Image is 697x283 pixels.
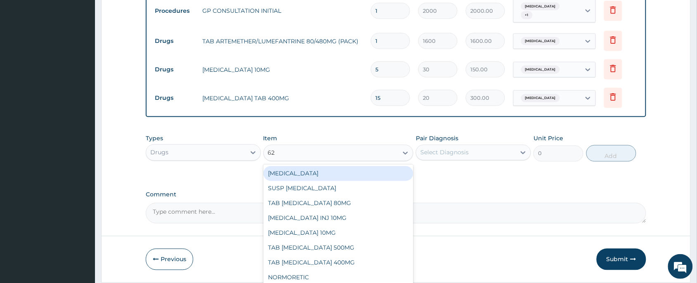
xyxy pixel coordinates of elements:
[15,41,33,62] img: d_794563401_company_1708531726252_794563401
[150,149,168,157] div: Drugs
[198,33,367,50] td: TAB ARTEMETHER/LUMEFANTRINE 80/480MG (PACK)
[263,134,277,143] label: Item
[135,4,155,24] div: Minimize live chat window
[198,90,367,106] td: [MEDICAL_DATA] TAB 400MG
[48,87,114,171] span: We're online!
[263,255,414,270] div: TAB [MEDICAL_DATA] 400MG
[521,66,560,74] span: [MEDICAL_DATA]
[146,135,163,142] label: Types
[521,11,533,19] span: + 1
[263,226,414,241] div: [MEDICAL_DATA] 10MG
[416,134,458,143] label: Pair Diagnosis
[263,166,414,181] div: [MEDICAL_DATA]
[521,2,560,11] span: [MEDICAL_DATA]
[198,2,367,19] td: GP CONSULTATION INITIAL
[263,196,414,211] div: TAB [MEDICAL_DATA] 80MG
[146,191,646,198] label: Comment
[263,211,414,226] div: [MEDICAL_DATA] INJ 10MG
[146,249,193,270] button: Previous
[151,90,198,106] td: Drugs
[43,46,139,57] div: Chat with us now
[521,37,560,45] span: [MEDICAL_DATA]
[521,94,560,102] span: [MEDICAL_DATA]
[151,62,198,77] td: Drugs
[4,192,157,221] textarea: Type your message and hit 'Enter'
[586,145,636,162] button: Add
[151,3,198,19] td: Procedures
[263,181,414,196] div: SUSP [MEDICAL_DATA]
[198,61,367,78] td: [MEDICAL_DATA] 10MG
[420,149,469,157] div: Select Diagnosis
[597,249,646,270] button: Submit
[533,134,563,143] label: Unit Price
[151,33,198,49] td: Drugs
[263,241,414,255] div: TAB [MEDICAL_DATA] 500MG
